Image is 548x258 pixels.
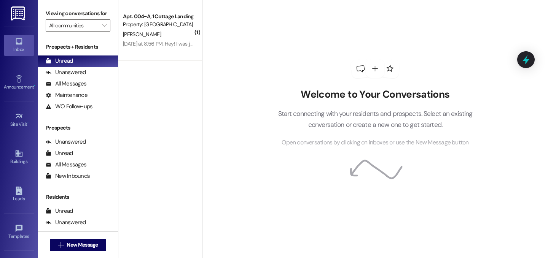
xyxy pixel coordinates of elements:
[4,35,34,55] a: Inbox
[11,6,27,21] img: ResiDesk Logo
[50,239,106,251] button: New Message
[38,193,118,201] div: Residents
[266,108,484,130] p: Start connecting with your residents and prospects. Select an existing conversation or create a n...
[46,80,86,88] div: All Messages
[46,57,73,65] div: Unread
[123,31,161,38] span: [PERSON_NAME]
[46,230,86,238] div: All Messages
[123,21,193,28] div: Property: [GEOGRAPHIC_DATA] [GEOGRAPHIC_DATA]
[266,89,484,101] h2: Welcome to Your Conversations
[38,43,118,51] div: Prospects + Residents
[67,241,98,249] span: New Message
[46,161,86,169] div: All Messages
[4,184,34,205] a: Leads
[46,149,73,157] div: Unread
[49,19,98,32] input: All communities
[46,68,86,76] div: Unanswered
[27,120,29,126] span: •
[4,110,34,130] a: Site Visit •
[46,103,92,111] div: WO Follow-ups
[38,124,118,132] div: Prospects
[34,83,35,89] span: •
[282,138,468,147] span: Open conversations by clicking on inboxes or use the New Message button
[102,22,106,28] i: 
[123,13,193,21] div: Apt. 004~A, 1 Cottage Landing Properties LLC
[123,40,479,47] div: [DATE] at 8:56 PM: Hey! I was just wondering if there was a way that I could opt out of the "rent...
[58,242,64,248] i: 
[46,207,73,215] div: Unread
[4,147,34,168] a: Buildings
[29,233,30,238] span: •
[46,91,88,99] div: Maintenance
[46,172,90,180] div: New Inbounds
[46,8,110,19] label: Viewing conversations for
[46,138,86,146] div: Unanswered
[4,222,34,242] a: Templates •
[46,218,86,226] div: Unanswered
